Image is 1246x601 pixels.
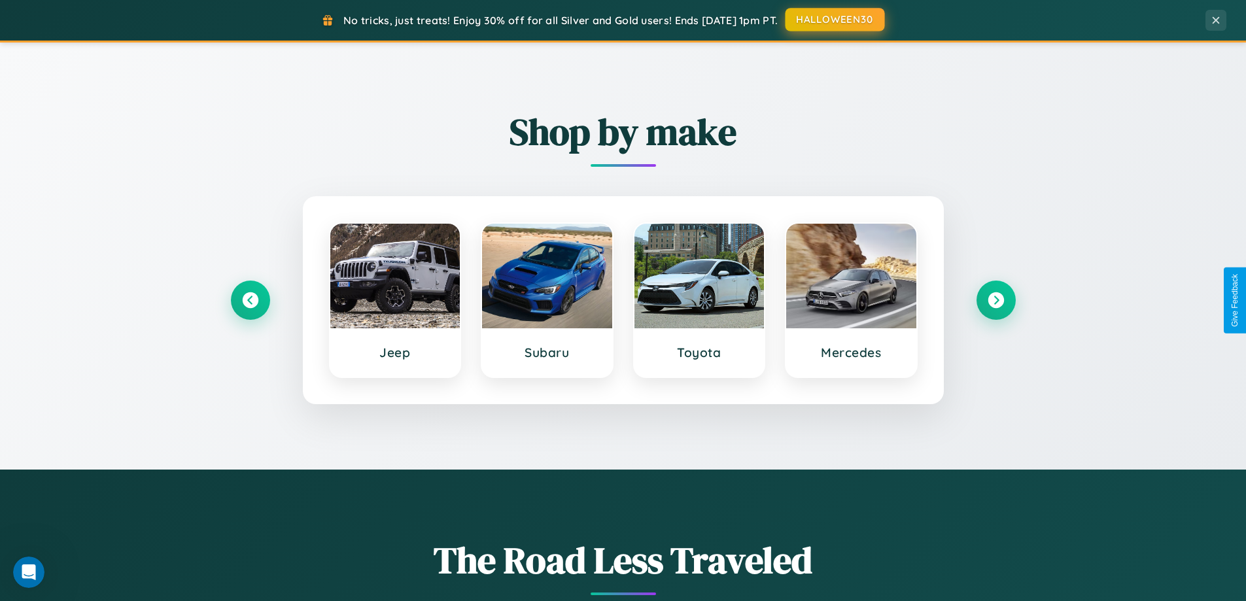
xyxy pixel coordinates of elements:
iframe: Intercom live chat [13,557,44,588]
h1: The Road Less Traveled [231,535,1016,585]
div: Give Feedback [1230,274,1239,327]
h3: Subaru [495,345,599,360]
h3: Mercedes [799,345,903,360]
h3: Jeep [343,345,447,360]
button: HALLOWEEN30 [786,8,885,31]
span: No tricks, just treats! Enjoy 30% off for all Silver and Gold users! Ends [DATE] 1pm PT. [343,14,778,27]
h3: Toyota [648,345,752,360]
h2: Shop by make [231,107,1016,157]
